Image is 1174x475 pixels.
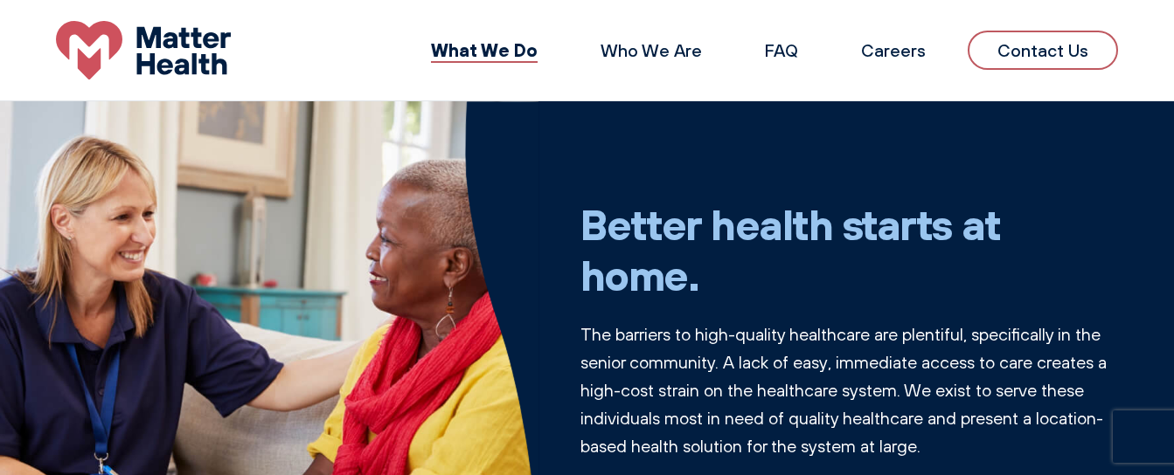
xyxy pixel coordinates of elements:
h1: Better health starts at home. [580,199,1119,299]
a: Contact Us [968,31,1118,70]
p: The barriers to high-quality healthcare are plentiful, specifically in the senior community. A la... [580,320,1119,460]
a: What We Do [431,38,538,61]
a: Who We Are [601,39,702,61]
a: Careers [861,39,926,61]
a: FAQ [765,39,798,61]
